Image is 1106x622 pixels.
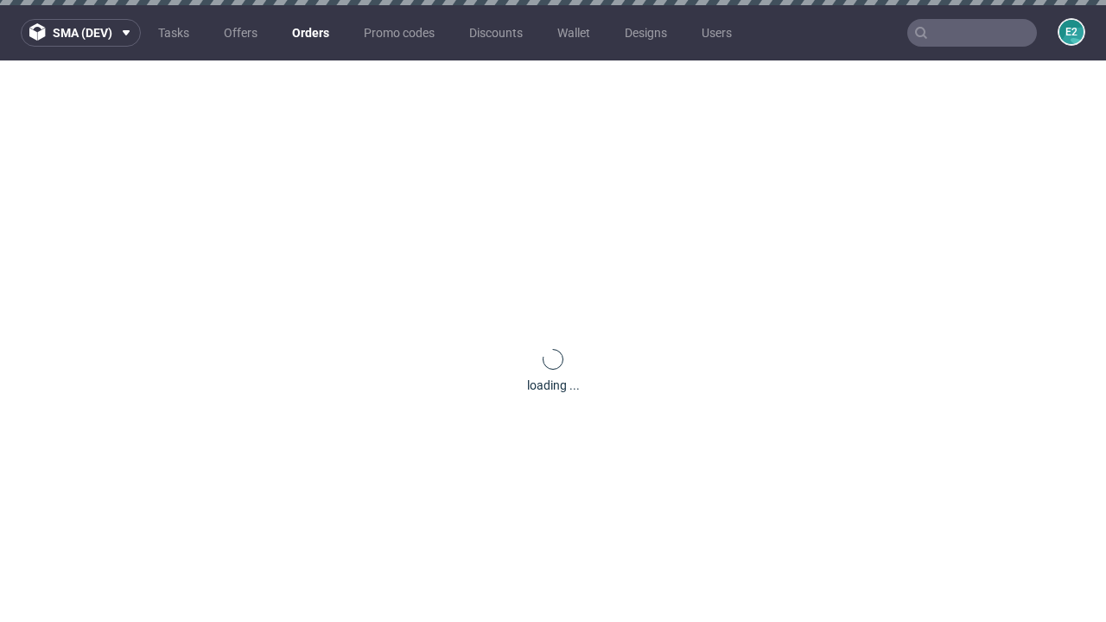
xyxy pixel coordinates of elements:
a: Tasks [148,19,200,47]
span: sma (dev) [53,27,112,39]
a: Users [691,19,742,47]
a: Discounts [459,19,533,47]
button: sma (dev) [21,19,141,47]
a: Wallet [547,19,601,47]
div: loading ... [527,377,580,394]
figcaption: e2 [1059,20,1084,44]
a: Offers [213,19,268,47]
a: Promo codes [353,19,445,47]
a: Orders [282,19,340,47]
a: Designs [614,19,677,47]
